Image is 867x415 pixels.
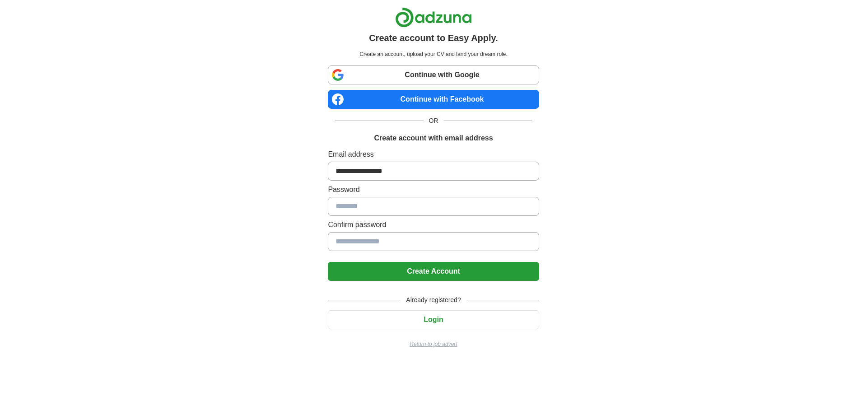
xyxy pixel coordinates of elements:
[369,31,498,45] h1: Create account to Easy Apply.
[328,340,539,348] a: Return to job advert
[401,295,466,305] span: Already registered?
[424,116,444,126] span: OR
[328,262,539,281] button: Create Account
[328,310,539,329] button: Login
[328,219,539,230] label: Confirm password
[328,65,539,84] a: Continue with Google
[328,149,539,160] label: Email address
[328,90,539,109] a: Continue with Facebook
[328,316,539,323] a: Login
[328,184,539,195] label: Password
[395,7,472,28] img: Adzuna logo
[374,133,493,144] h1: Create account with email address
[330,50,537,58] p: Create an account, upload your CV and land your dream role.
